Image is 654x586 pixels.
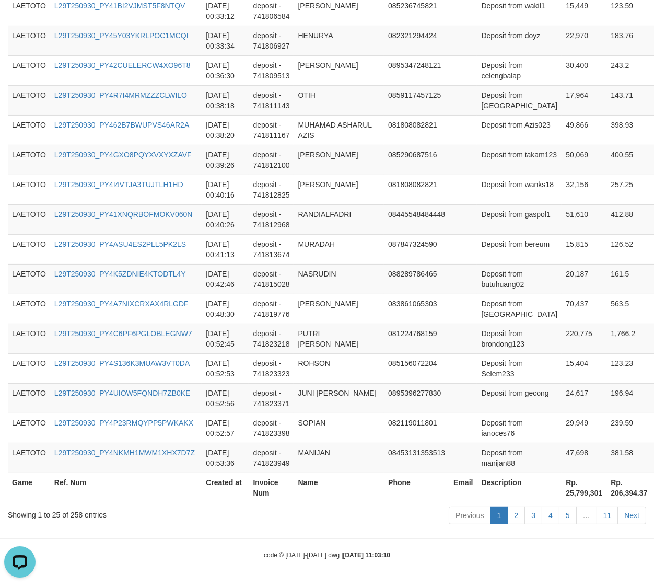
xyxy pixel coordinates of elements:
td: 1,766.2 [606,324,651,353]
td: LAETOTO [8,85,50,115]
td: [DATE] 00:40:26 [202,204,249,234]
td: 085156072204 [384,353,449,383]
td: [DATE] 00:33:34 [202,26,249,55]
td: 239.59 [606,413,651,443]
td: LAETOTO [8,383,50,413]
td: [PERSON_NAME] [294,145,384,175]
th: Invoice Num [249,473,294,502]
a: L29T250930_PY4C6PF6PGLOBLEGNW7 [54,329,192,338]
td: deposit - 741809513 [249,55,294,85]
a: Next [617,507,646,524]
td: [PERSON_NAME] [294,55,384,85]
a: 4 [542,507,559,524]
td: [DATE] 00:36:30 [202,55,249,85]
td: [DATE] 00:41:13 [202,234,249,264]
td: [DATE] 00:42:46 [202,264,249,294]
td: 29,949 [562,413,606,443]
td: 70,437 [562,294,606,324]
td: 143.71 [606,85,651,115]
td: 0859117457125 [384,85,449,115]
a: L29T250930_PY4K5ZDNIE4KTODTL4Y [54,270,186,278]
td: 123.23 [606,353,651,383]
td: 220,775 [562,324,606,353]
td: LAETOTO [8,234,50,264]
td: ROHSON [294,353,384,383]
div: Showing 1 to 25 of 258 entries [8,505,265,520]
a: L29T250930_PY4S136K3MUAW3VT0DA [54,359,190,367]
td: [DATE] 00:53:36 [202,443,249,473]
td: 243.2 [606,55,651,85]
td: 32,156 [562,175,606,204]
td: deposit - 741811167 [249,115,294,145]
td: Deposit from gecong [477,383,562,413]
td: LAETOTO [8,145,50,175]
td: [DATE] 00:39:26 [202,145,249,175]
th: Name [294,473,384,502]
td: [DATE] 00:52:56 [202,383,249,413]
td: Deposit from celengbalap [477,55,562,85]
td: deposit - 741823949 [249,443,294,473]
td: LAETOTO [8,204,50,234]
td: deposit - 741811143 [249,85,294,115]
td: 20,187 [562,264,606,294]
td: RANDIALFADRI [294,204,384,234]
td: 081224768159 [384,324,449,353]
a: L29T250930_PY4I4VTJA3TUJTLH1HD [54,180,183,189]
td: [DATE] 00:48:30 [202,294,249,324]
td: LAETOTO [8,413,50,443]
td: Deposit from Selem233 [477,353,562,383]
th: Rp. 206,394.37 [606,473,651,502]
th: Email [449,473,477,502]
td: Deposit from butuhuang02 [477,264,562,294]
td: 24,617 [562,383,606,413]
a: L29T250930_PY41BI2VJMST5F8NTQV [54,2,185,10]
td: 087847324590 [384,234,449,264]
td: [DATE] 00:40:16 [202,175,249,204]
td: Deposit from wanks18 [477,175,562,204]
td: deposit - 741823371 [249,383,294,413]
td: LAETOTO [8,353,50,383]
td: deposit - 741812825 [249,175,294,204]
a: 1 [490,507,508,524]
td: [PERSON_NAME] [294,175,384,204]
td: Deposit from doyz [477,26,562,55]
td: deposit - 741815028 [249,264,294,294]
td: 183.76 [606,26,651,55]
td: [DATE] 00:52:45 [202,324,249,353]
a: L29T250930_PY462B7BWUPVS46AR2A [54,121,189,129]
a: … [576,507,597,524]
td: LAETOTO [8,294,50,324]
td: deposit - 741823218 [249,324,294,353]
a: 2 [507,507,525,524]
td: Deposit from [GEOGRAPHIC_DATA] [477,85,562,115]
a: L29T250930_PY4UIOW5FQNDH7ZB0KE [54,389,191,397]
th: Game [8,473,50,502]
strong: [DATE] 11:03:10 [343,551,390,559]
td: SOPIAN [294,413,384,443]
td: 082119011801 [384,413,449,443]
td: Deposit from ianoces76 [477,413,562,443]
th: Rp. 25,799,301 [562,473,606,502]
td: 398.93 [606,115,651,145]
td: Deposit from brondong123 [477,324,562,353]
td: LAETOTO [8,26,50,55]
td: 30,400 [562,55,606,85]
small: code © [DATE]-[DATE] dwg | [264,551,390,559]
td: 381.58 [606,443,651,473]
td: 15,815 [562,234,606,264]
td: HENURYA [294,26,384,55]
td: 15,404 [562,353,606,383]
td: 22,970 [562,26,606,55]
td: deposit - 741812100 [249,145,294,175]
td: Deposit from gaspol1 [477,204,562,234]
td: LAETOTO [8,264,50,294]
td: deposit - 741819776 [249,294,294,324]
td: [DATE] 00:38:18 [202,85,249,115]
th: Phone [384,473,449,502]
td: MUHAMAD ASHARUL AZIS [294,115,384,145]
td: [DATE] 00:38:20 [202,115,249,145]
td: deposit - 741812968 [249,204,294,234]
a: L29T250930_PY4ASU4ES2PLL5PK2LS [54,240,186,248]
td: 082321294424 [384,26,449,55]
td: [PERSON_NAME] [294,294,384,324]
